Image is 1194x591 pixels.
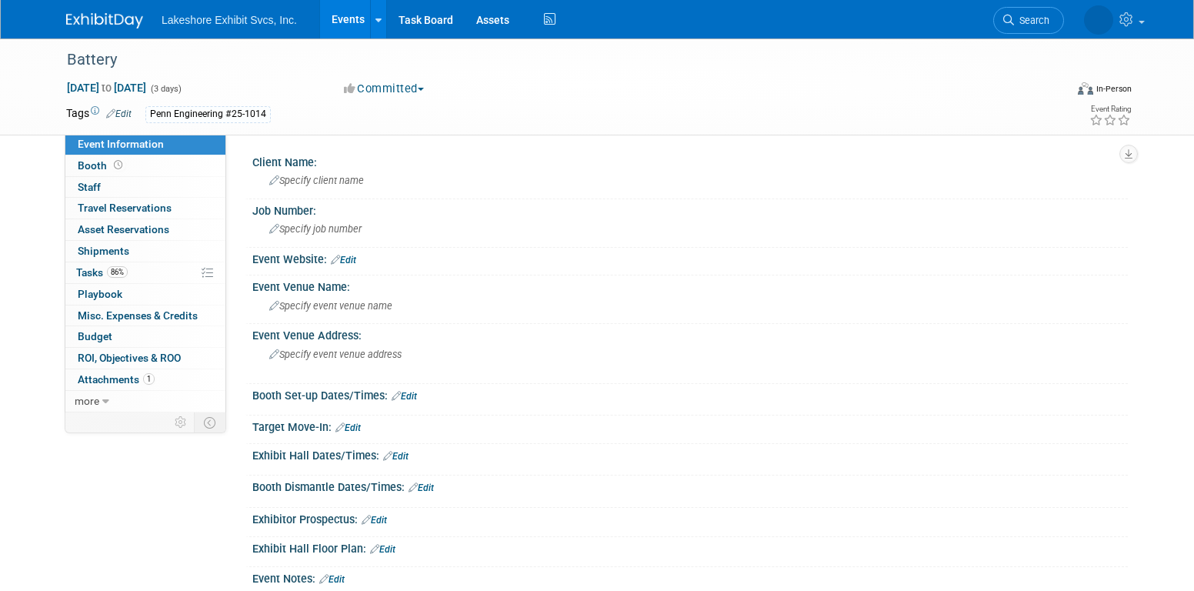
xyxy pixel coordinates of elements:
[66,13,143,28] img: ExhibitDay
[269,300,392,312] span: Specify event venue name
[993,7,1064,34] a: Search
[370,544,395,555] a: Edit
[78,223,169,235] span: Asset Reservations
[252,151,1128,170] div: Client Name:
[269,349,402,360] span: Specify event venue address
[111,159,125,171] span: Booth not reserved yet
[78,138,164,150] span: Event Information
[335,422,361,433] a: Edit
[973,80,1132,103] div: Event Format
[162,14,297,26] span: Lakeshore Exhibit Svcs, Inc.
[66,81,147,95] span: [DATE] [DATE]
[252,248,1128,268] div: Event Website:
[269,223,362,235] span: Specify job number
[75,395,99,407] span: more
[319,574,345,585] a: Edit
[65,369,225,390] a: Attachments1
[1084,5,1113,35] img: MICHELLE MOYA
[65,177,225,198] a: Staff
[78,373,155,386] span: Attachments
[149,84,182,94] span: (3 days)
[65,348,225,369] a: ROI, Objectives & ROO
[252,508,1128,528] div: Exhibitor Prospectus:
[1096,83,1132,95] div: In-Person
[65,134,225,155] a: Event Information
[107,266,128,278] span: 86%
[145,106,271,122] div: Penn Engineering #25-1014
[252,567,1128,587] div: Event Notes:
[76,266,128,279] span: Tasks
[409,482,434,493] a: Edit
[252,275,1128,295] div: Event Venue Name:
[65,219,225,240] a: Asset Reservations
[252,384,1128,404] div: Booth Set-up Dates/Times:
[106,109,132,119] a: Edit
[252,476,1128,496] div: Booth Dismantle Dates/Times:
[78,159,125,172] span: Booth
[362,515,387,526] a: Edit
[99,82,114,94] span: to
[65,306,225,326] a: Misc. Expenses & Credits
[143,373,155,385] span: 1
[1089,105,1131,113] div: Event Rating
[331,255,356,265] a: Edit
[78,181,101,193] span: Staff
[168,412,195,432] td: Personalize Event Tab Strip
[252,324,1128,343] div: Event Venue Address:
[65,155,225,176] a: Booth
[66,105,132,123] td: Tags
[392,391,417,402] a: Edit
[65,284,225,305] a: Playbook
[62,46,1041,74] div: Battery
[383,451,409,462] a: Edit
[65,198,225,219] a: Travel Reservations
[78,288,122,300] span: Playbook
[339,81,430,97] button: Committed
[195,412,226,432] td: Toggle Event Tabs
[252,444,1128,464] div: Exhibit Hall Dates/Times:
[252,537,1128,557] div: Exhibit Hall Floor Plan:
[1014,15,1049,26] span: Search
[65,262,225,283] a: Tasks86%
[78,202,172,214] span: Travel Reservations
[252,199,1128,219] div: Job Number:
[252,416,1128,436] div: Target Move-In:
[1078,82,1093,95] img: Format-Inperson.png
[269,175,364,186] span: Specify client name
[65,391,225,412] a: more
[78,330,112,342] span: Budget
[65,241,225,262] a: Shipments
[78,352,181,364] span: ROI, Objectives & ROO
[78,309,198,322] span: Misc. Expenses & Credits
[65,326,225,347] a: Budget
[78,245,129,257] span: Shipments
